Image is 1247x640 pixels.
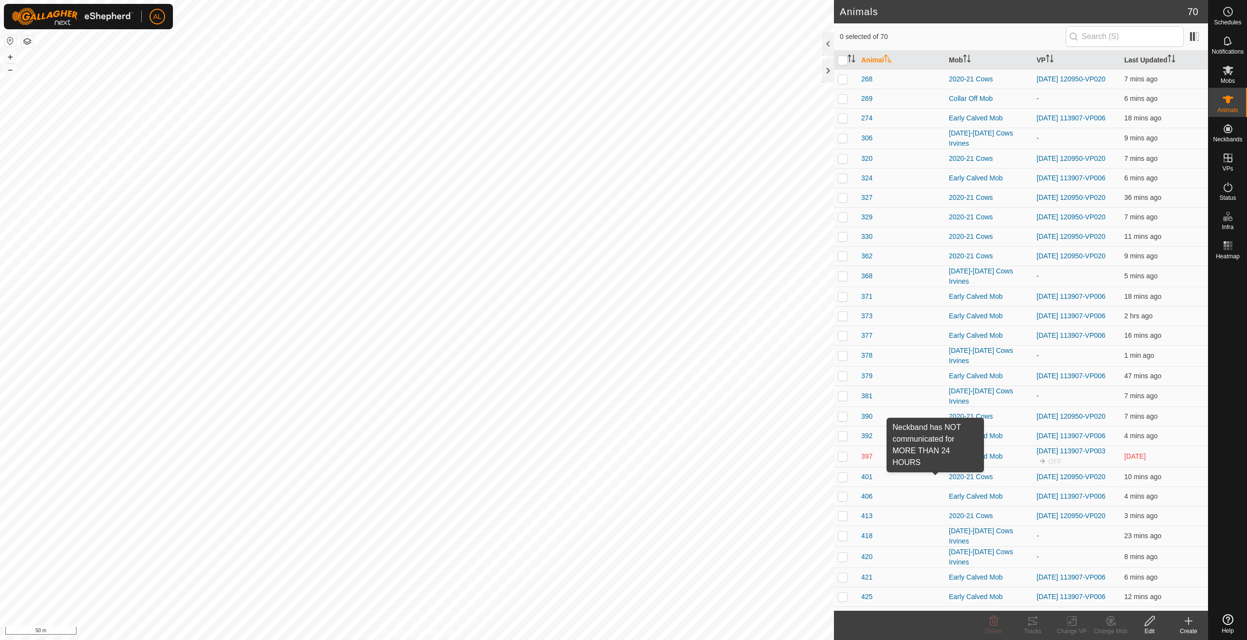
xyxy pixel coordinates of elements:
div: Early Calved Mob [949,491,1029,502]
span: Delete [985,628,1002,635]
div: Tracks [1013,627,1052,636]
span: 15 Oct 2025, 7:45 pm [1124,331,1161,339]
th: VP [1033,51,1120,70]
div: Collar Off Mob [949,94,1029,104]
input: Search (S) [1066,26,1184,47]
span: AL [153,12,161,22]
img: to [1039,457,1046,465]
a: [DATE] 120950-VP020 [1037,252,1105,260]
div: [DATE]-[DATE] Cows Irvines [949,346,1029,366]
span: 306 [861,133,872,143]
a: [DATE] 113907-VP006 [1037,114,1105,122]
p-sorticon: Activate to sort [884,56,892,64]
span: 15 Oct 2025, 7:52 pm [1124,473,1161,481]
span: 378 [861,350,872,361]
span: 15 Oct 2025, 7:57 pm [1124,272,1157,280]
div: Early Calved Mob [949,572,1029,582]
span: OFF [1048,458,1062,465]
span: 15 Oct 2025, 7:55 pm [1124,174,1157,182]
app-display-virtual-paddock-transition: - [1037,351,1039,359]
div: Early Calved Mob [949,113,1029,123]
span: 397 [861,451,872,462]
a: [DATE] 113907-VP006 [1037,312,1105,320]
div: 2020-21 Cows [949,251,1029,261]
span: 406 [861,491,872,502]
th: Animal [857,51,945,70]
span: 401 [861,472,872,482]
p-sorticon: Activate to sort [1046,56,1054,64]
span: 418 [861,531,872,541]
span: 15 Oct 2025, 7:43 pm [1124,114,1161,122]
div: Early Calved Mob [949,451,1029,462]
div: [DATE]-[DATE] Cows Irvines [949,266,1029,287]
app-display-virtual-paddock-transition: - [1037,392,1039,400]
span: 362 [861,251,872,261]
button: + [4,51,16,63]
div: 2020-21 Cows [949,232,1029,242]
div: 2020-21 Cows [949,212,1029,222]
div: [DATE]-[DATE] Cows Irvines [949,547,1029,567]
div: [DATE]-[DATE] Cows Irvines [949,386,1029,407]
div: [DATE]-[DATE] Cows Irvines [949,128,1029,149]
span: 15 Oct 2025, 8:00 pm [1124,351,1154,359]
span: 15 Oct 2025, 5:13 pm [1124,312,1153,320]
span: 268 [861,74,872,84]
span: 15 Oct 2025, 7:15 pm [1124,372,1161,380]
span: 269 [861,94,872,104]
img: Gallagher Logo [12,8,133,25]
a: [DATE] 120950-VP020 [1037,512,1105,520]
a: [DATE] 113907-VP006 [1037,593,1105,601]
span: 15 Oct 2025, 7:57 pm [1124,492,1157,500]
a: [DATE] 113907-VP006 [1037,372,1105,380]
span: 15 Oct 2025, 7:53 pm [1124,553,1157,561]
div: Early Calved Mob [949,173,1029,183]
span: 368 [861,271,872,281]
a: [DATE] 120950-VP020 [1037,75,1105,83]
span: 15 Oct 2025, 7:56 pm [1124,95,1157,102]
span: 15 Oct 2025, 7:39 pm [1124,532,1161,540]
span: 324 [861,173,872,183]
span: Status [1219,195,1236,201]
div: Change VP [1052,627,1091,636]
div: Create [1169,627,1208,636]
div: Early Calved Mob [949,592,1029,602]
span: 327 [861,193,872,203]
span: Infra [1222,224,1233,230]
app-display-virtual-paddock-transition: - [1037,532,1039,540]
span: Mobs [1221,78,1235,84]
span: 0 selected of 70 [840,32,1066,42]
span: Neckbands [1213,136,1242,142]
app-display-virtual-paddock-transition: - [1037,95,1039,102]
span: 373 [861,311,872,321]
button: Map Layers [21,36,33,47]
span: 15 Oct 2025, 7:55 pm [1124,573,1157,581]
span: 274 [861,113,872,123]
div: Change Mob [1091,627,1130,636]
span: 371 [861,291,872,302]
span: 15 Oct 2025, 7:43 pm [1124,292,1161,300]
a: [DATE] 113907-VP006 [1037,174,1105,182]
a: [DATE] 113907-VP006 [1037,492,1105,500]
span: 70 [1188,4,1198,19]
div: Early Calved Mob [949,330,1029,341]
div: 2020-21 Cows [949,511,1029,521]
button: Reset Map [4,35,16,47]
div: Early Calved Mob [949,371,1029,381]
div: Edit [1130,627,1169,636]
button: – [4,64,16,76]
span: Notifications [1212,49,1244,55]
app-display-virtual-paddock-transition: - [1037,553,1039,561]
span: VPs [1222,166,1233,172]
span: 15 Oct 2025, 7:50 pm [1124,233,1161,240]
span: Help [1222,628,1234,634]
div: 2020-21 Cows [949,472,1029,482]
span: Schedules [1214,19,1241,25]
a: Contact Us [427,627,455,636]
span: Animals [1217,107,1238,113]
span: 15 Oct 2025, 7:52 pm [1124,134,1157,142]
span: 425 [861,592,872,602]
app-display-virtual-paddock-transition: - [1037,272,1039,280]
span: 377 [861,330,872,341]
div: Early Calved Mob [949,311,1029,321]
a: [DATE] 120950-VP020 [1037,412,1105,420]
